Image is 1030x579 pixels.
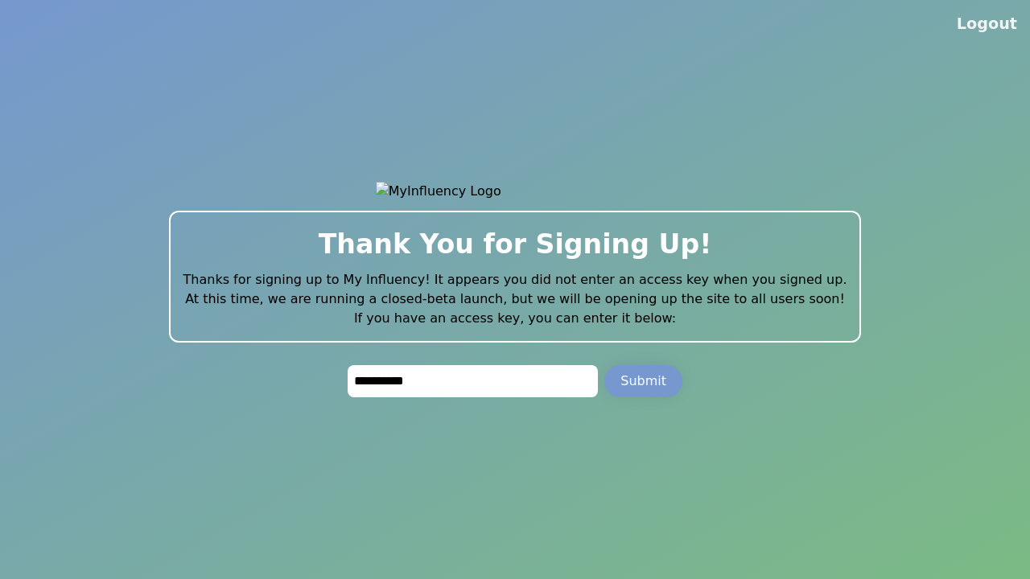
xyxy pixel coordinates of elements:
h2: Thank You for Signing Up! [183,225,847,264]
button: Submit [604,365,682,397]
img: MyInfluency Logo [376,182,655,201]
div: Submit [620,372,666,391]
p: Thanks for signing up to My Influency! It appears you did not enter an access key when you signed... [183,270,847,289]
button: Logout [957,13,1017,35]
p: At this time, we are running a closed-beta launch, but we will be opening up the site to all user... [183,289,847,309]
p: If you have an access key, you can enter it below: [183,309,847,328]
